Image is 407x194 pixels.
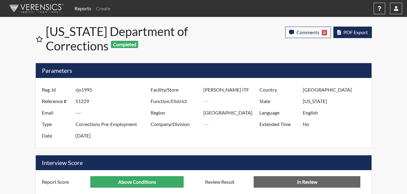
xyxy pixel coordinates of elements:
input: --- [75,84,152,95]
span: Completed [111,41,138,48]
label: Review Result [201,176,254,188]
input: --- [303,107,370,118]
input: --- [203,84,261,95]
input: --- [75,107,152,118]
label: Date [37,130,75,141]
input: --- [303,95,370,107]
span: 0 [322,30,327,35]
label: Extended Time [255,118,303,130]
a: Reports [72,2,94,15]
label: Company/Division [146,118,204,130]
label: Reg. Id [37,84,75,95]
input: --- [203,118,261,130]
h5: Parameters [36,63,372,78]
label: Region [146,107,204,118]
span: PDF Export [343,29,368,35]
input: --- [90,176,184,188]
input: --- [75,95,152,107]
button: Comments0 [285,27,331,38]
input: No Decision [254,176,360,188]
label: Country [255,84,303,95]
input: --- [203,95,261,107]
label: Email [37,107,75,118]
a: Create [94,2,113,15]
label: Function/District [146,95,204,107]
h1: [US_STATE] Department of Corrections [46,24,204,53]
label: Facility/Store [146,84,204,95]
h5: Interview Score [36,155,372,170]
input: --- [303,84,370,95]
input: --- [75,130,152,141]
input: --- [203,107,261,118]
button: PDF Export [333,27,372,38]
label: Reference # [37,95,75,107]
span: Comments [296,29,319,35]
label: Type [37,118,75,130]
input: --- [75,118,152,130]
label: State [255,95,303,107]
label: Language [255,107,303,118]
input: --- [303,118,370,130]
label: Report Score [37,176,91,188]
